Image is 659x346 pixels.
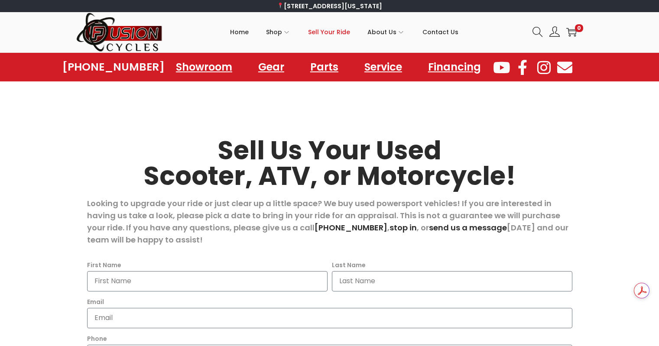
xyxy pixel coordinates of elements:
[62,61,165,73] a: [PHONE_NUMBER]
[250,57,293,77] a: Gear
[277,2,382,10] a: [STREET_ADDRESS][US_STATE]
[429,222,507,233] a: send us a message
[332,271,572,291] input: Last Name
[422,13,458,52] a: Contact Us
[308,21,350,43] span: Sell Your Ride
[87,138,572,189] h2: Sell Us Your Used Scooter, ATV, or Motorcycle!
[266,13,291,52] a: Shop
[163,13,526,52] nav: Primary navigation
[87,333,107,345] label: Phone
[419,57,490,77] a: Financing
[315,222,387,233] a: [PHONE_NUMBER]
[390,222,417,233] a: stop in
[230,13,249,52] a: Home
[277,3,283,9] img: 📍
[566,27,577,37] a: 0
[167,57,241,77] a: Showroom
[87,271,328,291] input: First Name
[332,259,366,271] label: Last Name
[302,57,347,77] a: Parts
[422,21,458,43] span: Contact Us
[367,21,396,43] span: About Us
[367,13,405,52] a: About Us
[87,296,104,308] label: Email
[266,21,282,43] span: Shop
[87,259,121,271] label: First Name
[87,197,572,246] p: Looking to upgrade your ride or just clear up a little space? We buy used powersport vehicles! If...
[167,57,490,77] nav: Menu
[76,12,163,52] img: Woostify retina logo
[356,57,411,77] a: Service
[230,21,249,43] span: Home
[87,308,572,328] input: Email
[308,13,350,52] a: Sell Your Ride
